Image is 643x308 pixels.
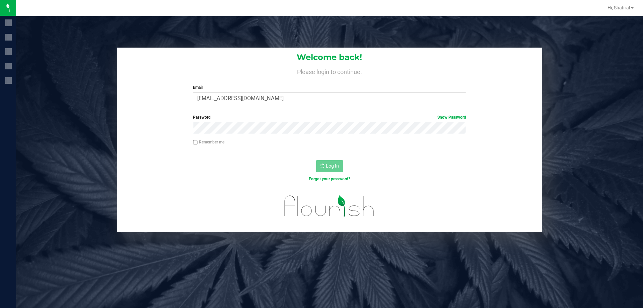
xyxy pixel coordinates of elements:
[437,115,466,120] a: Show Password
[316,160,343,172] button: Log In
[193,115,211,120] span: Password
[608,5,630,10] span: Hi, Shafira!
[117,67,542,75] h4: Please login to continue.
[193,84,466,90] label: Email
[193,139,224,145] label: Remember me
[276,189,382,223] img: flourish_logo.svg
[117,53,542,62] h1: Welcome back!
[326,163,339,169] span: Log In
[309,177,350,181] a: Forgot your password?
[193,140,198,145] input: Remember me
